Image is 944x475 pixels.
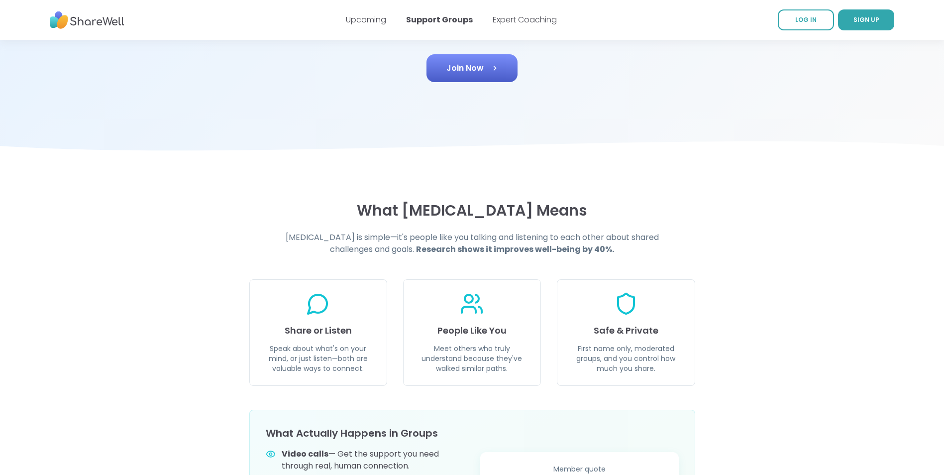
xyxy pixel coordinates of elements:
p: First name only, moderated groups, and you control how much you share. [569,344,682,373]
p: Speak about what's on your mind, or just listen—both are valuable ways to connect. [262,344,375,373]
div: Member quote [492,464,667,474]
h3: People Like You [416,324,528,338]
p: Meet others who truly understand because they've walked similar paths. [416,344,528,373]
a: Join Now [426,54,518,82]
img: ShareWell Nav Logo [50,6,124,34]
div: — Get the support you need through real, human connection. [282,448,464,472]
a: Upcoming [346,14,386,25]
a: Expert Coaching [493,14,557,25]
h3: What Actually Happens in Groups [266,426,464,440]
a: SIGN UP [838,9,894,30]
strong: Research shows it improves well-being by 40%. [416,243,614,255]
h3: What [MEDICAL_DATA] Means [249,202,695,220]
strong: Video calls [282,448,328,460]
span: LOG IN [795,15,817,24]
span: SIGN UP [853,15,879,24]
span: Join Now [446,62,498,74]
a: LOG IN [778,9,834,30]
a: Support Groups [406,14,473,25]
h3: Share or Listen [262,324,375,338]
h4: [MEDICAL_DATA] is simple—it's people like you talking and listening to each other about shared ch... [281,232,663,255]
h3: Safe & Private [569,324,682,338]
